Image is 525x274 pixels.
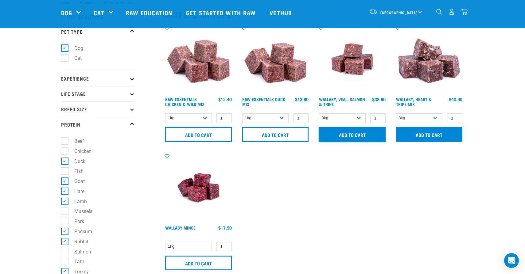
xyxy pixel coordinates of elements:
a: Wallaby, Heart & Tripe Mix [396,98,432,105]
input: Add to cart [396,127,463,142]
img: Pile Of Cubed Chicken Wild Meat Mix [164,25,233,94]
img: 1174 Wallaby Heart Tripe Mix 01 [395,25,464,94]
input: Add to cart [319,127,386,142]
label: Beef [64,137,87,145]
img: Wallaby Veal Salmon Tripe 1642 [317,25,387,94]
span: [GEOGRAPHIC_DATA] [380,11,418,13]
label: Lamb [64,198,89,205]
p: Breed Size [61,101,135,117]
input: Add to cart [242,127,309,142]
label: Dog [64,44,86,52]
input: 1 [370,113,386,123]
input: 1 [293,113,309,123]
img: van-moving.png [369,9,377,14]
a: Vethub [263,0,300,25]
p: Experience [61,71,135,86]
input: Add to cart [165,127,232,142]
label: Cat [64,54,84,62]
input: 1 [447,113,462,123]
label: Tahr [64,258,87,265]
img: home-icon-1@2x.png [436,9,442,15]
label: Salmon [64,248,94,256]
a: Wallaby Mince [165,226,196,229]
a: Wallaby, Veal, Salmon & Tripe [319,98,365,105]
a: Raw Essentials Duck Mix [242,98,285,105]
img: ?1041 RE Lamb Mix 01 [241,25,310,94]
label: Fish [64,167,86,175]
img: home-icon@2x.png [461,9,468,15]
div: $38.90 [372,97,386,102]
label: Chicken [64,147,94,155]
label: Duck [64,158,88,165]
label: Possum [64,228,95,235]
a: Get started with Raw [180,0,263,25]
p: Protein [61,117,135,132]
img: Wallaby Mince 1675 [164,153,233,223]
img: user.png [449,9,455,15]
a: Dog [61,8,72,17]
input: 1 [216,113,232,123]
label: Goat [64,177,87,185]
p: Pet Type [61,24,135,39]
a: Raw Essentials Chicken & Wild Mix [165,98,204,105]
p: Life Stage [61,86,135,101]
label: Pork [64,218,87,225]
a: Raw Education [120,0,180,25]
div: $13.90 [295,97,309,102]
label: Hare [64,188,87,195]
input: 1 [216,242,232,251]
input: Add to cart [165,256,232,270]
label: Mussels [64,207,95,215]
div: $17.90 [218,225,232,230]
label: Rabbit [64,238,91,245]
a: Cat [94,8,104,17]
div: $40.90 [449,97,462,102]
div: $12.40 [218,97,232,102]
div: Open Intercom Messenger [504,253,519,268]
